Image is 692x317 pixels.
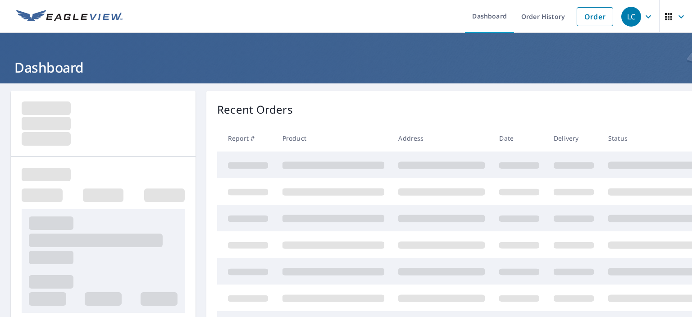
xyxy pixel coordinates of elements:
[217,125,275,152] th: Report #
[546,125,601,152] th: Delivery
[621,7,641,27] div: LC
[391,125,492,152] th: Address
[275,125,392,152] th: Product
[577,7,613,26] a: Order
[492,125,546,152] th: Date
[217,101,293,118] p: Recent Orders
[11,58,681,77] h1: Dashboard
[16,10,123,23] img: EV Logo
